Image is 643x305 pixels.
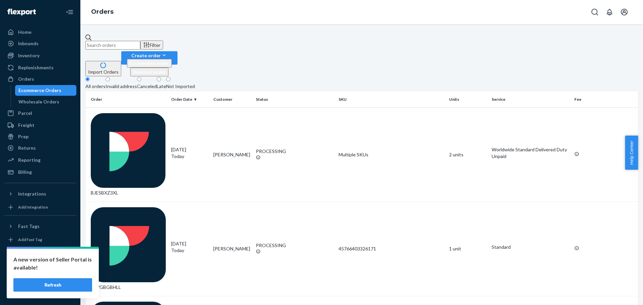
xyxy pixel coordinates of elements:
[211,202,253,296] td: [PERSON_NAME]
[18,64,54,71] div: Replenishments
[171,240,208,254] div: [DATE]
[4,143,76,153] a: Returns
[140,41,163,50] button: Filter
[13,255,92,272] p: A new version of Seller Portal is available!
[157,77,161,81] input: Late
[18,157,41,163] div: Reporting
[63,5,76,19] button: Close Navigation
[166,77,170,81] input: Not Imported
[127,59,172,68] button: Ecommerce order
[211,107,253,202] td: [PERSON_NAME]
[91,207,166,291] div: H1YGBGBHLL
[137,83,157,90] div: Canceled
[18,145,36,151] div: Returns
[4,131,76,142] a: Prep
[171,247,208,254] p: Today
[15,85,77,96] a: Ecommerce Orders
[85,61,121,76] button: Import Orders
[18,190,46,197] div: Integrations
[4,167,76,177] a: Billing
[86,2,119,22] ol: breadcrumbs
[4,62,76,73] a: Replenishments
[4,252,76,263] a: Settings
[18,237,42,242] div: Add Fast Tag
[18,133,28,140] div: Prep
[105,83,137,90] div: Invalid address
[4,108,76,119] a: Parcel
[618,5,631,19] button: Open account menu
[130,60,169,66] span: Ecommerce order
[256,242,334,249] div: PROCESSING
[339,245,444,252] div: 45766403326171
[4,74,76,84] a: Orders
[18,223,40,230] div: Fast Tags
[18,169,32,175] div: Billing
[4,27,76,37] a: Home
[4,38,76,49] a: Inbounds
[253,91,336,107] th: Status
[492,146,569,160] p: Worldwide Standard Delivered Duty Unpaid
[4,234,76,245] a: Add Fast Tag
[18,76,34,82] div: Orders
[18,40,39,47] div: Inbounds
[572,91,638,107] th: Fee
[4,155,76,165] a: Reporting
[336,107,446,202] td: Multiple SKUs
[18,110,32,117] div: Parcel
[446,107,489,202] td: 2 units
[143,42,160,49] div: Filter
[18,29,31,35] div: Home
[4,188,76,199] button: Integrations
[18,204,48,210] div: Add Integration
[4,50,76,61] a: Inventory
[121,51,177,65] button: Create orderEcommerce orderRemoval order
[91,8,114,15] a: Orders
[18,52,40,59] div: Inventory
[137,77,141,81] input: Canceled
[446,91,489,107] th: Units
[168,91,211,107] th: Order Date
[4,286,76,297] button: Give Feedback
[588,5,601,19] button: Open Search Box
[7,9,36,15] img: Flexport logo
[171,146,208,160] div: [DATE]
[15,96,77,107] a: Wholesale Orders
[85,83,105,90] div: All orders
[489,91,572,107] th: Service
[130,68,168,76] button: Removal order
[157,83,166,90] div: Late
[4,221,76,232] button: Fast Tags
[91,113,166,197] div: BJESBXZ3XL
[603,5,616,19] button: Open notifications
[85,91,168,107] th: Order
[4,275,76,286] a: Help Center
[4,263,76,274] a: Talk to Support
[18,122,34,129] div: Freight
[13,278,92,292] button: Refresh
[625,136,638,170] button: Help Center
[85,77,90,81] input: All orders
[336,91,446,107] th: SKU
[18,98,59,105] div: Wholesale Orders
[256,148,334,155] div: PROCESSING
[105,77,110,81] input: Invalid address
[127,52,172,59] div: Create order
[166,83,195,90] div: Not Imported
[4,202,76,213] a: Add Integration
[85,41,140,50] input: Search orders
[4,120,76,131] a: Freight
[446,202,489,296] td: 1 unit
[133,69,166,75] span: Removal order
[213,96,251,102] div: Customer
[18,87,61,94] div: Ecommerce Orders
[171,153,208,160] p: Today
[492,244,569,250] p: Standard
